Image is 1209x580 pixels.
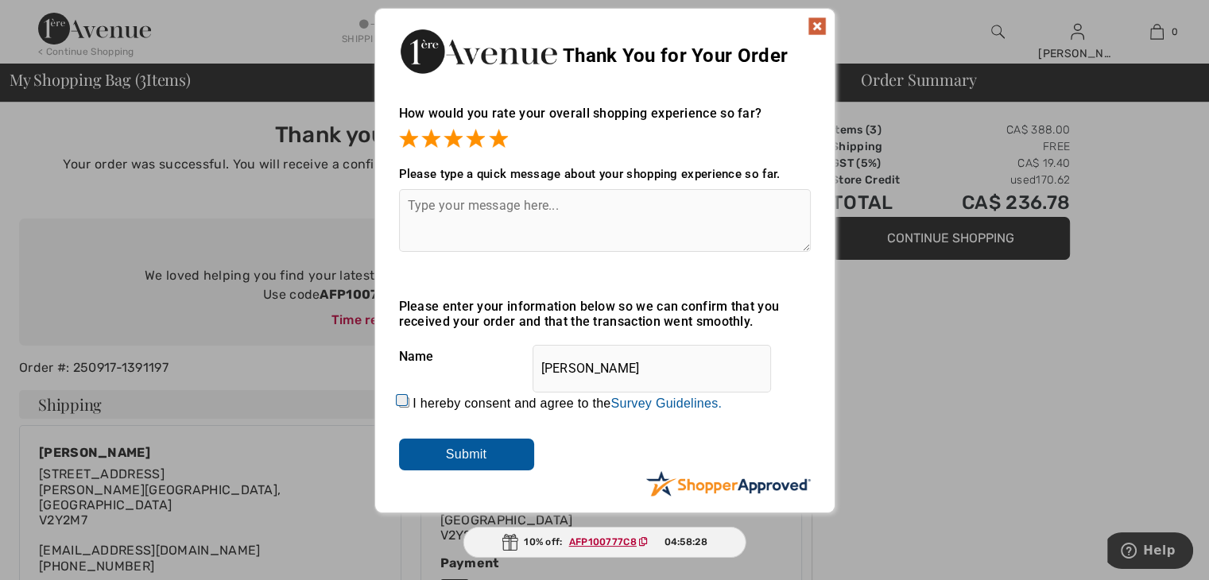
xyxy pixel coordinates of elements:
[36,11,68,25] span: Help
[399,439,534,470] input: Submit
[399,167,811,181] div: Please type a quick message about your shopping experience so far.
[610,396,722,410] a: Survey Guidelines.
[413,396,722,411] label: I hereby consent and agree to the
[569,536,637,547] ins: AFP100777C8
[502,534,517,551] img: Gift.svg
[808,17,827,36] img: x
[399,337,811,377] div: Name
[399,299,811,329] div: Please enter your information below so we can confirm that you received your order and that the t...
[664,535,707,549] span: 04:58:28
[399,25,558,78] img: Thank You for Your Order
[563,44,788,67] span: Thank You for Your Order
[463,527,746,558] div: 10% off:
[399,90,811,151] div: How would you rate your overall shopping experience so far?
